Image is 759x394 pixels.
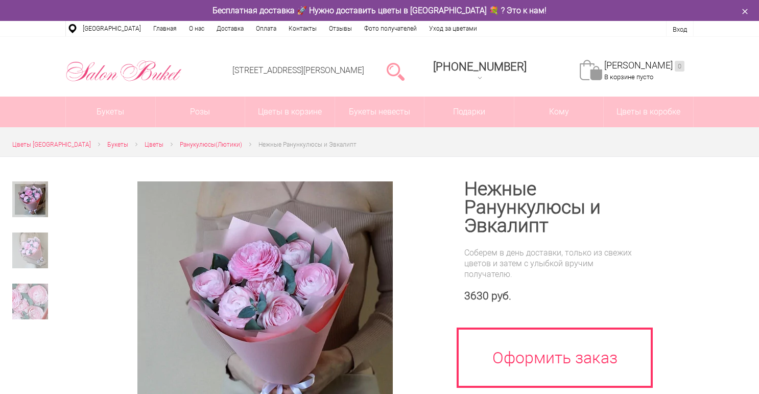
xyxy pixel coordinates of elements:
a: О нас [183,21,210,36]
a: Фото получателей [358,21,423,36]
a: Контакты [282,21,323,36]
span: Ранукулюсы(Лютики) [180,141,242,148]
div: Соберем в день доставки, только из свежих цветов и затем с улыбкой вручим получателю. [464,247,641,280]
span: [PHONE_NUMBER] [433,60,527,73]
a: Цветы в корзине [245,97,335,127]
a: Букеты невесты [335,97,424,127]
a: Цветы в коробке [604,97,693,127]
img: Цветы Нижний Новгород [65,58,182,84]
div: 3630 руб. [464,290,641,303]
a: Букеты [107,140,128,150]
a: [PHONE_NUMBER] [427,57,533,86]
a: [STREET_ADDRESS][PERSON_NAME] [232,65,364,75]
a: Подарки [424,97,514,127]
a: [GEOGRAPHIC_DATA] [77,21,147,36]
a: Цветы [145,140,163,150]
span: Нежные Ранункулюсы и Эвкалипт [258,141,357,148]
a: Цветы [GEOGRAPHIC_DATA] [12,140,91,150]
a: Вход [673,26,687,33]
a: Отзывы [323,21,358,36]
a: [PERSON_NAME] [604,60,684,72]
span: Букеты [107,141,128,148]
a: Ранукулюсы(Лютики) [180,140,242,150]
a: Уход за цветами [423,21,483,36]
div: Бесплатная доставка 🚀 Нужно доставить цветы в [GEOGRAPHIC_DATA] 💐 ? Это к нам! [58,5,701,16]
a: Букеты [66,97,155,127]
a: Оплата [250,21,282,36]
h1: Нежные Ранункулюсы и Эвкалипт [464,180,641,235]
span: В корзине пусто [604,73,653,81]
span: Цветы [GEOGRAPHIC_DATA] [12,141,91,148]
a: Оформить заказ [457,328,653,388]
a: Главная [147,21,183,36]
span: Кому [514,97,604,127]
ins: 0 [675,61,684,72]
a: Розы [156,97,245,127]
span: Цветы [145,141,163,148]
a: Доставка [210,21,250,36]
